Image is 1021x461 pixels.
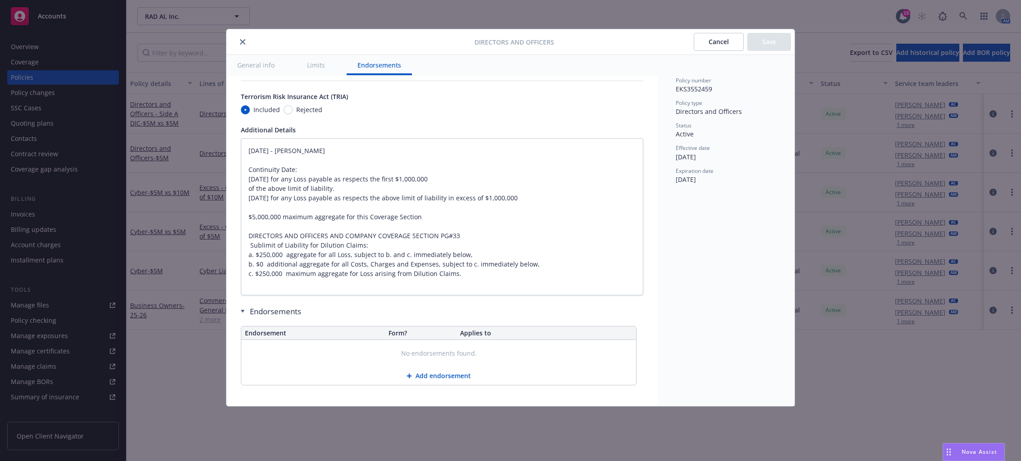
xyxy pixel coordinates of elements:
span: Active [676,130,694,138]
span: Terrorism Risk Insurance Act (TRIA) [241,92,348,101]
span: No endorsements found. [401,349,477,358]
span: Directors and Officers [676,107,742,116]
textarea: [DATE] - [PERSON_NAME] Continuity Date: [DATE] for any Loss payable as respects the first $1,000,... [241,138,643,295]
button: close [237,36,248,47]
input: Rejected [284,105,293,114]
th: Applies to [456,326,636,340]
span: Status [676,122,691,129]
button: Nova Assist [943,443,1005,461]
th: Form? [385,326,456,340]
span: Policy number [676,77,711,84]
button: Cancel [694,33,744,51]
span: Nova Assist [962,448,997,456]
button: General info [226,55,285,75]
th: Endorsement [241,326,385,340]
span: EKS3552459 [676,85,712,93]
input: Included [241,105,250,114]
span: Effective date [676,144,710,152]
span: [DATE] [676,175,696,184]
span: [DATE] [676,153,696,161]
span: Rejected [296,105,322,114]
button: Limits [296,55,336,75]
div: Drag to move [943,443,954,461]
span: Directors and Officers [474,37,554,47]
span: Included [253,105,280,114]
span: Policy type [676,99,702,107]
div: Endorsements [241,306,637,317]
button: Add endorsement [241,367,636,385]
button: Endorsements [347,55,412,75]
span: Additional Details [241,126,296,134]
span: Expiration date [676,167,714,175]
